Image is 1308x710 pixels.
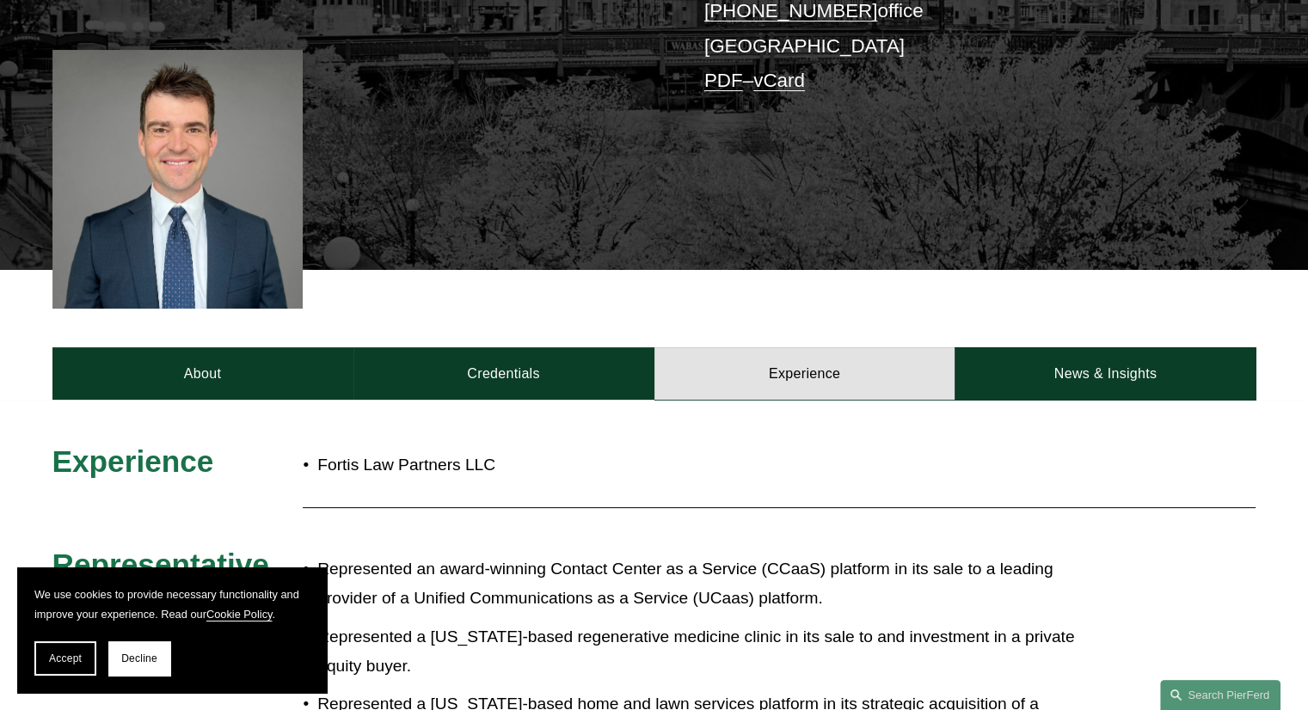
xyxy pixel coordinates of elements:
[52,347,353,399] a: About
[121,652,157,664] span: Decline
[206,608,273,621] a: Cookie Policy
[955,347,1256,399] a: News & Insights
[34,585,310,624] p: We use cookies to provide necessary functionality and improve your experience. Read our .
[317,450,1105,480] p: Fortis Law Partners LLC
[753,70,805,91] a: vCard
[49,652,82,664] span: Accept
[108,641,170,676] button: Decline
[17,567,327,693] section: Cookie banner
[317,622,1105,682] p: Represented a [US_STATE]-based regenerative medicine clinic in its sale to and investment in a pr...
[1160,680,1280,710] a: Search this site
[34,641,96,676] button: Accept
[654,347,955,399] a: Experience
[353,347,654,399] a: Credentials
[704,70,743,91] a: PDF
[52,548,278,619] span: Representative Transactions
[52,444,214,478] span: Experience
[317,554,1105,614] p: Represented an award-winning Contact Center as a Service (CCaaS) platform in its sale to a leadin...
